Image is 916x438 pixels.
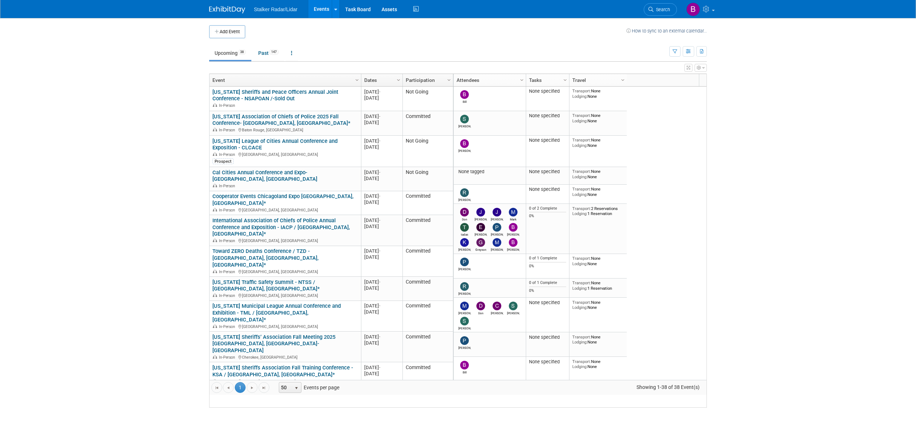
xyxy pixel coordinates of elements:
[572,88,624,99] div: None None
[238,49,246,55] span: 38
[364,119,399,126] div: [DATE]
[364,199,399,205] div: [DATE]
[458,291,471,295] div: Robert Mele
[529,359,567,365] div: None specified
[364,113,399,119] div: [DATE]
[364,371,399,377] div: [DATE]
[402,111,453,136] td: Committed
[572,187,591,192] span: Transport:
[519,77,525,83] span: Column Settings
[572,340,587,345] span: Lodging:
[458,266,471,271] div: Peter Bauer
[213,238,217,242] img: In-Person Event
[212,113,351,127] a: [US_STATE] Association of Chiefs of Police 2025 Fall Conference- [GEOGRAPHIC_DATA], [GEOGRAPHIC_D...
[259,382,269,393] a: Go to the last page
[379,365,380,370] span: -
[212,127,358,133] div: Baton Rouge, [GEOGRAPHIC_DATA]
[509,302,518,310] img: Stephen Barlag
[529,214,567,219] div: 0%
[529,300,567,306] div: None specified
[402,87,453,111] td: Not Going
[476,208,485,216] img: John Kestel
[364,223,399,229] div: [DATE]
[212,89,338,102] a: [US_STATE] Sheriffs and Peace Officers Annual Joint Conference - NSAPOAN /-Sold Out
[458,216,471,221] div: Don Horen
[644,3,677,16] a: Search
[529,113,567,119] div: None specified
[572,364,587,369] span: Lodging:
[491,232,503,236] div: Paul Nichols
[219,270,237,274] span: In-Person
[572,359,624,369] div: None None
[209,46,251,60] a: Upcoming38
[364,89,399,95] div: [DATE]
[529,264,567,269] div: 0%
[630,382,706,392] span: Showing 1-38 of 38 Event(s)
[529,288,567,293] div: 0%
[213,355,217,359] img: In-Person Event
[572,305,587,310] span: Lodging:
[572,113,591,118] span: Transport:
[686,3,700,16] img: Brooke Journet
[364,74,398,86] a: Dates
[572,300,591,305] span: Transport:
[364,175,399,181] div: [DATE]
[212,364,353,378] a: [US_STATE] Sheriffs Association Fall Training Conference - KSA / [GEOGRAPHIC_DATA], [GEOGRAPHIC_D...
[529,256,567,261] div: 0 of 1 Complete
[219,293,237,298] span: In-Person
[476,302,485,310] img: Don Horen
[214,385,220,391] span: Go to the first page
[458,148,471,153] div: Brian Wong
[572,261,587,266] span: Lodging:
[458,247,471,251] div: Kathryn Pulejo
[572,88,591,93] span: Transport:
[460,223,469,232] img: tadas eikinas
[379,334,380,340] span: -
[476,223,485,232] img: Eric Zastrow
[475,232,487,236] div: Eric Zastrow
[491,216,503,221] div: Joe Bartels
[507,247,520,251] div: Brooke Journet
[364,95,399,101] div: [DATE]
[364,193,399,199] div: [DATE]
[212,354,358,360] div: Cherokee, [GEOGRAPHIC_DATA]
[379,303,380,308] span: -
[572,113,624,123] div: None None
[364,303,399,309] div: [DATE]
[457,74,521,86] a: Attendees
[458,345,471,350] div: Patrick Fagan
[458,123,471,128] div: Stephen Barlag
[235,382,246,393] span: 1
[572,206,624,216] div: 2 Reservations 1 Reservation
[529,187,567,192] div: None specified
[219,238,237,243] span: In-Person
[213,379,217,383] img: In-Person Event
[223,382,234,393] a: Go to the previous page
[491,247,503,251] div: Michael Guinn
[572,187,624,197] div: None None
[364,217,399,223] div: [DATE]
[460,336,469,345] img: Patrick Fagan
[509,223,518,232] img: Bryan Messer
[364,285,399,291] div: [DATE]
[572,286,587,291] span: Lodging:
[379,89,380,95] span: -
[213,128,217,131] img: In-Person Event
[460,115,469,123] img: Stephen Barlag
[458,99,471,104] div: Bill Johnson
[460,139,469,148] img: Brian Wong
[475,247,487,251] div: Greyson Jenista
[395,74,403,85] a: Column Settings
[493,302,501,310] img: Chris Decker
[219,103,237,108] span: In-Person
[213,270,217,273] img: In-Person Event
[213,324,217,328] img: In-Person Event
[212,303,341,323] a: [US_STATE] Municipal League Annual Conference and Exhibition - TML / [GEOGRAPHIC_DATA], [GEOGRAPH...
[460,361,469,369] img: Bill Johnson
[219,324,237,329] span: In-Person
[213,184,217,187] img: In-Person Event
[460,188,469,197] img: Robert Mele
[572,74,622,86] a: Travel
[247,382,257,393] a: Go to the next page
[212,268,358,275] div: [GEOGRAPHIC_DATA], [GEOGRAPHIC_DATA]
